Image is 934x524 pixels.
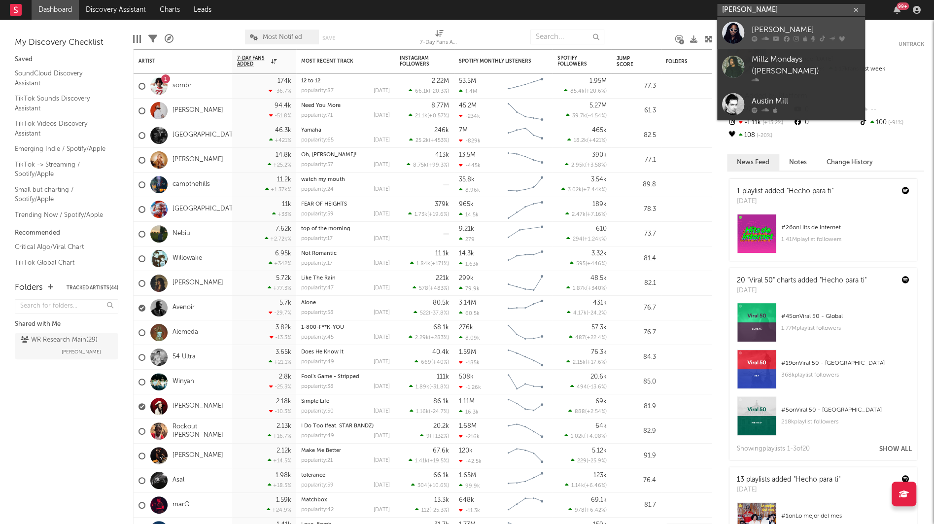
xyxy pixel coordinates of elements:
[133,25,141,53] div: Edit Columns
[588,138,605,143] span: +421 %
[729,214,917,261] a: #26onHits de Internet1.41Mplaylist followers
[859,116,924,129] div: 100
[237,55,269,67] span: 7-Day Fans Added
[432,261,448,267] span: +171 %
[275,127,291,134] div: 46.3k
[173,156,223,164] a: [PERSON_NAME]
[374,88,390,94] div: [DATE]
[277,176,291,183] div: 11.2k
[429,212,448,217] span: +19.6 %
[374,236,390,242] div: [DATE]
[591,324,607,331] div: 57.3k
[420,311,429,316] span: 522
[717,49,865,88] a: Millz Mondays ([PERSON_NAME])
[459,138,481,144] div: -829k
[617,253,656,265] div: 81.4
[301,202,347,207] a: FEAR OF HEIGHTS
[173,106,223,115] a: [PERSON_NAME]
[459,201,474,208] div: 965k
[564,88,607,94] div: ( )
[572,212,586,217] span: 2.47k
[410,260,449,267] div: ( )
[276,324,291,331] div: 3.82k
[301,325,390,330] div: 1-800-F**K-YOU
[15,118,108,139] a: TikTok Videos Discovery Assistant
[413,285,449,291] div: ( )
[415,335,429,341] span: 2.29k
[173,501,190,509] a: marQ
[173,423,227,440] a: Rockout [PERSON_NAME]
[588,286,605,291] span: +340 %
[301,138,334,143] div: popularity: 65
[15,333,118,359] a: WR Research Main(29)[PERSON_NAME]
[420,37,459,49] div: 7-Day Fans Added (7-Day Fans Added)
[173,402,223,411] a: [PERSON_NAME]
[617,278,656,289] div: 82.1
[566,112,607,119] div: ( )
[591,349,607,355] div: 76.3k
[590,275,607,281] div: 48.5k
[752,54,860,77] div: Millz Mondays ([PERSON_NAME])
[433,324,449,331] div: 68.1k
[15,257,108,268] a: TikTok Global Chart
[269,359,291,365] div: +21.1 %
[588,113,605,119] span: -4.54 %
[415,113,427,119] span: 21.1k
[761,120,783,126] span: +13.2 %
[503,197,548,222] svg: Chart title
[817,154,883,171] button: Change History
[879,446,912,453] button: Show All
[781,222,909,234] div: # 26 on Hits de Internet
[374,187,390,192] div: [DATE]
[374,310,390,315] div: [DATE]
[301,103,390,108] div: Need You More
[617,179,656,191] div: 89.8
[433,300,449,306] div: 80.5k
[15,93,108,113] a: TikTok Sounds Discovery Assistant
[737,186,833,197] div: 1 playlist added
[752,95,860,107] div: Austin Mill
[459,300,476,306] div: 3.14M
[62,346,101,358] span: [PERSON_NAME]
[301,276,390,281] div: Like The Rain
[301,310,334,315] div: popularity: 58
[409,112,449,119] div: ( )
[374,113,390,118] div: [DATE]
[793,116,858,129] div: 0
[459,335,480,341] div: 8.09k
[503,123,548,148] svg: Chart title
[301,78,390,84] div: 12 to 12
[301,349,344,355] a: Does He Know It
[574,138,587,143] span: 18.2k
[435,152,449,158] div: 413k
[568,187,582,193] span: 3.02k
[415,138,429,143] span: 25.2k
[566,236,607,242] div: ( )
[589,78,607,84] div: 1.95M
[591,176,607,183] div: 3.54k
[301,285,334,291] div: popularity: 47
[596,226,607,232] div: 610
[570,260,607,267] div: ( )
[301,261,333,266] div: popularity: 17
[15,37,118,49] div: My Discovery Checklist
[15,242,108,252] a: Critical Algo/Viral Chart
[301,152,357,158] a: Oh, [PERSON_NAME]!
[301,78,320,84] a: 12 to 12
[587,335,605,341] span: +22.4 %
[173,304,195,312] a: Avenoir
[429,113,448,119] span: +0.57 %
[173,82,192,90] a: sombr
[617,228,656,240] div: 73.7
[617,351,656,363] div: 84.3
[617,80,656,92] div: 77.3
[148,25,157,53] div: Filters
[727,154,779,171] button: News Feed
[15,68,108,88] a: SoundCloud Discovery Assistant
[419,286,428,291] span: 578
[576,261,586,267] span: 595
[301,349,390,355] div: Does He Know It
[503,246,548,271] svg: Chart title
[432,349,449,355] div: 40.4k
[269,310,291,316] div: -29.7 %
